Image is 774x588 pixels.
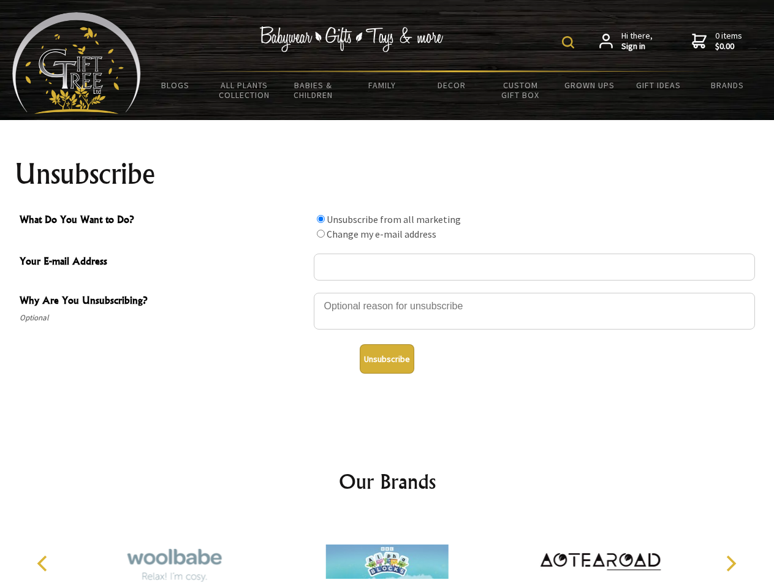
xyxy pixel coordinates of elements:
[20,212,308,230] span: What Do You Want to Do?
[624,72,693,98] a: Gift Ideas
[210,72,279,108] a: All Plants Collection
[314,293,755,330] textarea: Why Are You Unsubscribing?
[486,72,555,108] a: Custom Gift Box
[141,72,210,98] a: BLOGS
[20,311,308,325] span: Optional
[12,12,141,114] img: Babyware - Gifts - Toys and more...
[327,228,436,240] label: Change my e-mail address
[360,344,414,374] button: Unsubscribe
[621,41,653,52] strong: Sign in
[20,254,308,271] span: Your E-mail Address
[693,72,762,98] a: Brands
[279,72,348,108] a: Babies & Children
[562,36,574,48] img: product search
[317,215,325,223] input: What Do You Want to Do?
[327,213,461,225] label: Unsubscribe from all marketing
[314,254,755,281] input: Your E-mail Address
[317,230,325,238] input: What Do You Want to Do?
[348,72,417,98] a: Family
[715,30,742,52] span: 0 items
[15,159,760,189] h1: Unsubscribe
[25,467,750,496] h2: Our Brands
[260,26,444,52] img: Babywear - Gifts - Toys & more
[715,41,742,52] strong: $0.00
[621,31,653,52] span: Hi there,
[20,293,308,311] span: Why Are You Unsubscribing?
[31,550,58,577] button: Previous
[555,72,624,98] a: Grown Ups
[692,31,742,52] a: 0 items$0.00
[599,31,653,52] a: Hi there,Sign in
[717,550,744,577] button: Next
[417,72,486,98] a: Decor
